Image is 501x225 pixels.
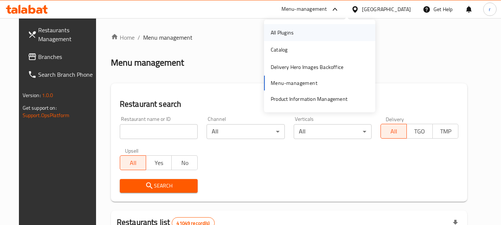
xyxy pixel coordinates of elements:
div: Catalog [271,46,287,54]
input: Search for restaurant name or ID.. [120,124,198,139]
span: TMP [436,126,456,137]
button: TGO [406,124,433,139]
label: Delivery [386,116,404,122]
div: Delivery Hero Images Backoffice [271,63,343,71]
a: Restaurants Management [22,21,103,48]
nav: breadcrumb [111,33,468,42]
button: No [171,155,198,170]
span: Branches [38,52,97,61]
div: Menu-management [281,5,327,14]
span: TGO [410,126,430,137]
span: Search Branch Phone [38,70,97,79]
button: Yes [146,155,172,170]
span: Restaurants Management [38,26,97,43]
div: All Plugins [271,29,294,37]
li: / [138,33,140,42]
span: All [384,126,404,137]
h2: Restaurant search [120,99,459,110]
span: No [175,158,195,168]
div: All [294,124,372,139]
button: All [380,124,407,139]
span: Version: [23,90,41,100]
span: r [489,5,491,13]
a: Branches [22,48,103,66]
div: Product Information Management [271,95,347,103]
div: [GEOGRAPHIC_DATA] [362,5,411,13]
span: Yes [149,158,169,168]
span: Get support on: [23,103,57,113]
span: 1.0.0 [42,90,53,100]
span: Menu management [143,33,192,42]
span: Search [126,181,192,191]
button: TMP [432,124,459,139]
label: Upsell [125,148,139,153]
a: Search Branch Phone [22,66,103,83]
button: Search [120,179,198,193]
button: All [120,155,146,170]
a: Support.OpsPlatform [23,110,70,120]
h2: Menu management [111,57,184,69]
span: All [123,158,143,168]
a: Home [111,33,135,42]
div: All [207,124,284,139]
